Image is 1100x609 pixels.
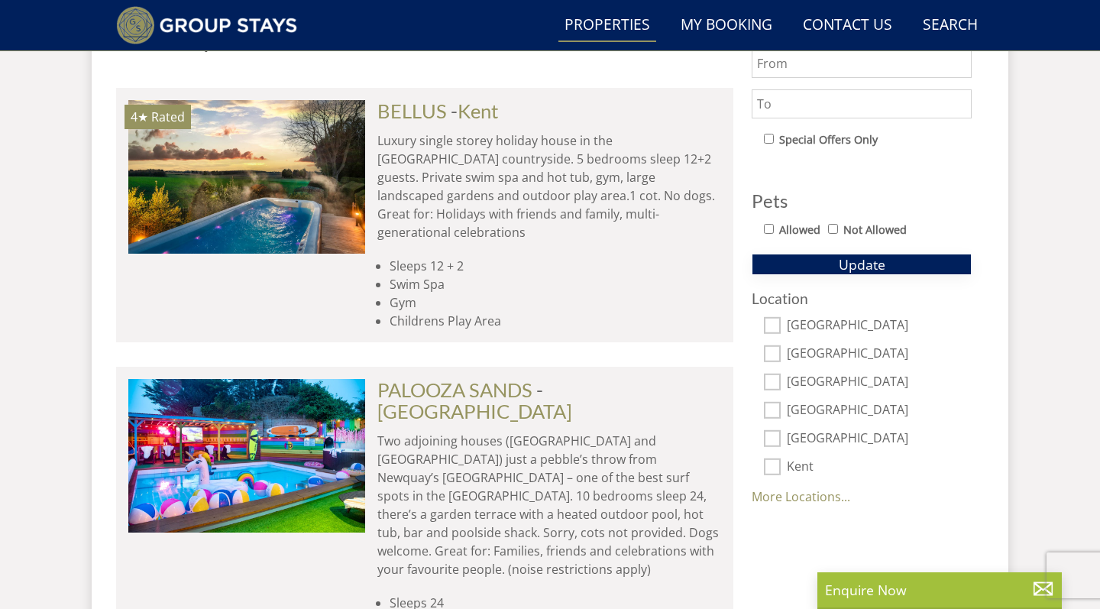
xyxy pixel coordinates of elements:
a: PALOOZA SANDS [377,378,532,401]
li: Childrens Play Area [390,312,721,330]
li: Swim Spa [390,275,721,293]
img: Group Stays [116,6,297,44]
a: Search [917,8,984,43]
label: Not Allowed [843,222,907,238]
a: Contact Us [797,8,898,43]
a: [GEOGRAPHIC_DATA] [377,400,572,423]
label: Special Offers Only [779,131,878,148]
label: Allowed [779,222,820,238]
p: Two adjoining houses ([GEOGRAPHIC_DATA] and [GEOGRAPHIC_DATA]) just a pebble’s throw from Newquay... [377,432,721,578]
li: Sleeps 12 + 2 [390,257,721,275]
h3: Pets [752,191,972,211]
button: Update [752,254,972,275]
a: 4★ Rated [128,100,365,253]
input: From [752,49,972,78]
p: Enquire Now [825,580,1054,600]
label: [GEOGRAPHIC_DATA] [787,403,972,419]
input: To [752,89,972,118]
label: [GEOGRAPHIC_DATA] [787,431,972,448]
label: [GEOGRAPHIC_DATA] [787,374,972,391]
img: Bellus-kent-large-group-holiday-home-sleeps-13.original.jpg [128,100,365,253]
span: - [377,378,572,423]
h1: Our Properties [116,24,733,51]
a: More Locations... [752,488,850,505]
a: My Booking [675,8,778,43]
label: [GEOGRAPHIC_DATA] [787,318,972,335]
label: [GEOGRAPHIC_DATA] [787,346,972,363]
span: Rated [151,109,185,125]
a: Kent [458,99,499,122]
p: Luxury single storey holiday house in the [GEOGRAPHIC_DATA] countryside. 5 bedrooms sleep 12+2 gu... [377,131,721,241]
span: - [451,99,499,122]
img: Palooza-sands-cornwall-group-accommodation-by-the-sea-sleeps-24.original.JPG [128,379,365,532]
h3: Location [752,290,972,306]
a: BELLUS [377,99,447,122]
span: BELLUS has a 4 star rating under the Quality in Tourism Scheme [131,109,148,125]
span: Update [839,255,885,274]
label: Kent [787,459,972,476]
a: Properties [558,8,656,43]
li: Gym [390,293,721,312]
